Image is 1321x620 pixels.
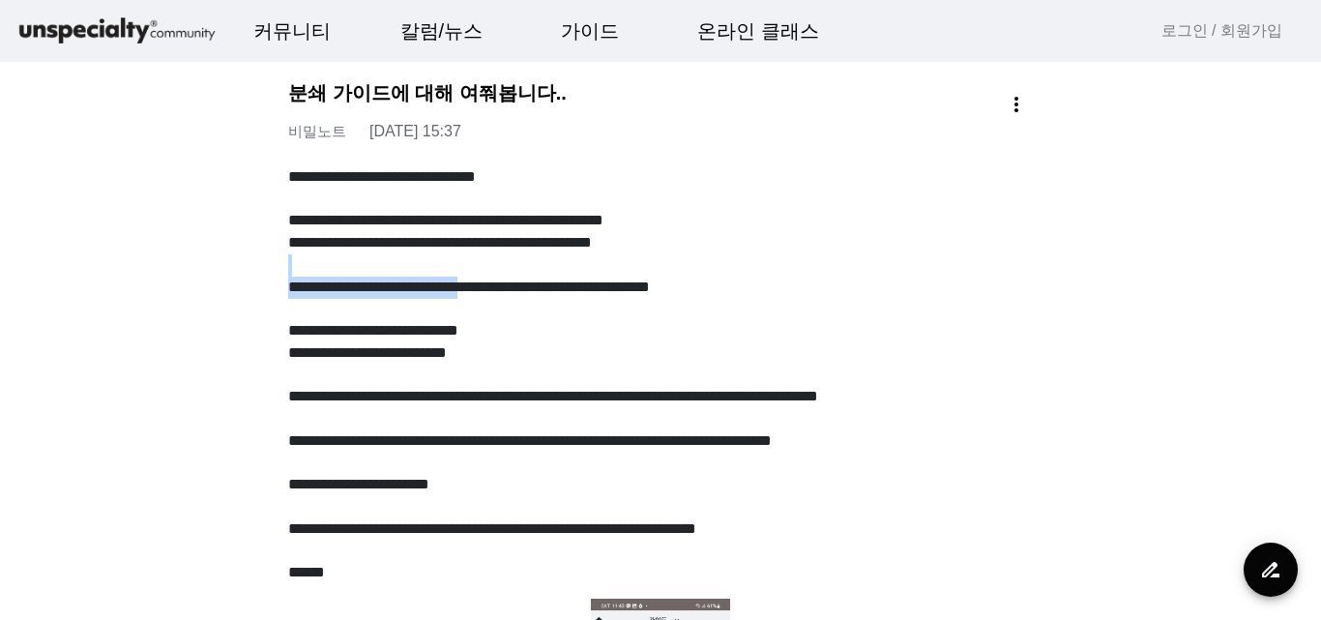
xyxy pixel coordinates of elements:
a: 온라인 클래스 [682,5,835,57]
a: 대화 [128,459,250,508]
a: 홈 [6,459,128,508]
h3: 분쇄 가이드에 대해 여쭤봅니다.. [288,81,1040,104]
a: 비밀노트 [288,123,346,139]
a: 로그인 / 회원가입 [1161,19,1282,43]
img: logo [15,15,219,48]
span: 홈 [61,488,73,504]
span: 대화 [177,489,200,505]
a: 가이드 [545,5,634,57]
span: [DATE] 15:37 [369,123,461,139]
span: 설정 [299,488,322,504]
a: 커뮤니티 [238,5,346,57]
a: 칼럼/뉴스 [385,5,499,57]
a: 설정 [250,459,371,508]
